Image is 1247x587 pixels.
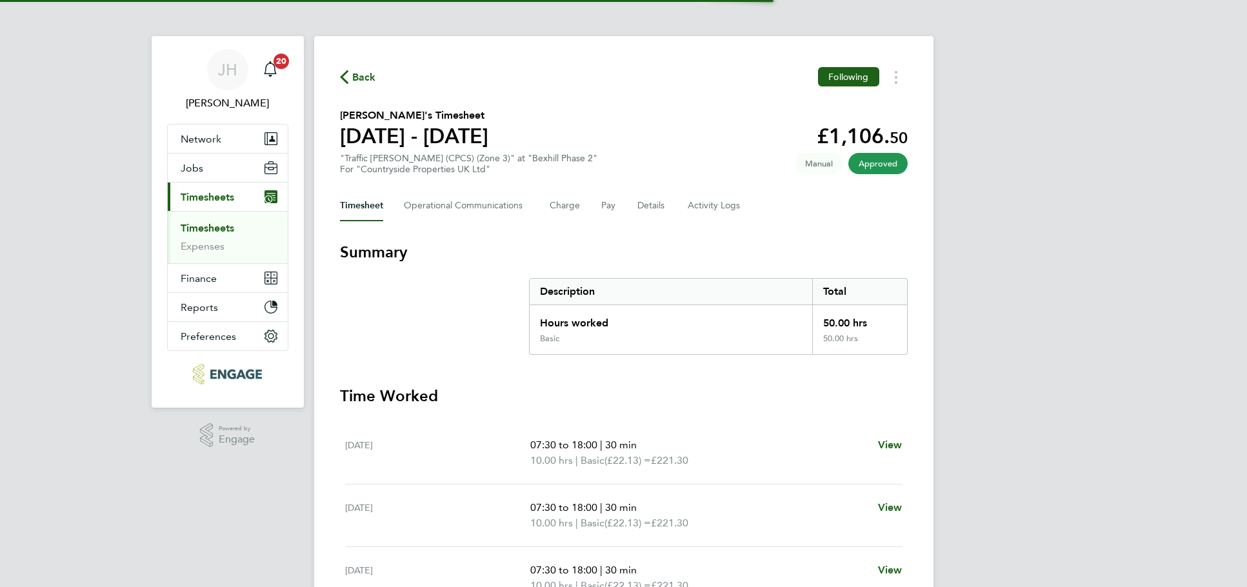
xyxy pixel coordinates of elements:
span: This timesheet has been approved. [848,153,908,174]
button: Jobs [168,154,288,182]
span: 30 min [605,501,637,513]
button: Timesheets [168,183,288,211]
a: Expenses [181,240,224,252]
span: 10.00 hrs [530,454,573,466]
span: | [600,439,603,451]
button: Pay [601,190,617,221]
a: Timesheets [181,222,234,234]
span: 07:30 to 18:00 [530,564,597,576]
span: Basic [581,515,604,531]
span: (£22.13) = [604,517,651,529]
button: Preferences [168,322,288,350]
button: Back [340,69,376,85]
app-decimal: £1,106. [817,124,908,148]
span: JH [218,61,237,78]
span: (£22.13) = [604,454,651,466]
div: Timesheets [168,211,288,263]
div: [DATE] [345,500,531,531]
div: "Traffic [PERSON_NAME] (CPCS) (Zone 3)" at "Bexhill Phase 2" [340,153,597,175]
span: View [878,439,903,451]
button: Charge [550,190,581,221]
button: Details [637,190,667,221]
button: Timesheets Menu [884,67,908,87]
button: Finance [168,264,288,292]
a: JH[PERSON_NAME] [167,49,288,111]
a: View [878,562,903,578]
span: | [600,501,603,513]
span: Engage [219,434,255,445]
div: Hours worked [530,305,813,333]
span: Jobs [181,162,203,174]
div: 50.00 hrs [812,333,906,354]
div: Summary [529,278,908,355]
span: 07:30 to 18:00 [530,439,597,451]
button: Following [818,67,879,86]
span: 10.00 hrs [530,517,573,529]
a: View [878,437,903,453]
div: 50.00 hrs [812,305,906,333]
nav: Main navigation [152,36,304,408]
span: | [575,454,578,466]
button: Reports [168,293,288,321]
div: For "Countryside Properties UK Ltd" [340,164,597,175]
span: £221.30 [651,517,688,529]
span: | [600,564,603,576]
span: 07:30 to 18:00 [530,501,597,513]
div: Description [530,279,813,304]
div: Basic [540,333,559,344]
a: Go to home page [167,364,288,384]
span: Finance [181,272,217,284]
span: 20 [274,54,289,69]
button: Timesheet [340,190,383,221]
h3: Summary [340,242,908,263]
span: Back [352,70,376,85]
a: 20 [257,49,283,90]
span: £221.30 [651,454,688,466]
button: Activity Logs [688,190,742,221]
div: Total [812,279,906,304]
span: Timesheets [181,191,234,203]
h1: [DATE] - [DATE] [340,123,488,149]
a: View [878,500,903,515]
span: Reports [181,301,218,313]
button: Network [168,124,288,153]
span: This timesheet was manually created. [795,153,843,174]
span: 30 min [605,564,637,576]
h3: Time Worked [340,386,908,406]
span: View [878,501,903,513]
span: | [575,517,578,529]
span: Basic [581,453,604,468]
button: Operational Communications [404,190,529,221]
span: Jess Hogan [167,95,288,111]
img: pcrnet-logo-retina.png [193,364,262,384]
span: Powered by [219,423,255,434]
a: Powered byEngage [200,423,255,448]
span: Preferences [181,330,236,343]
span: 30 min [605,439,637,451]
span: Following [828,71,868,83]
span: 50 [890,128,908,147]
span: Network [181,133,221,145]
span: View [878,564,903,576]
div: [DATE] [345,437,531,468]
h2: [PERSON_NAME]'s Timesheet [340,108,488,123]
